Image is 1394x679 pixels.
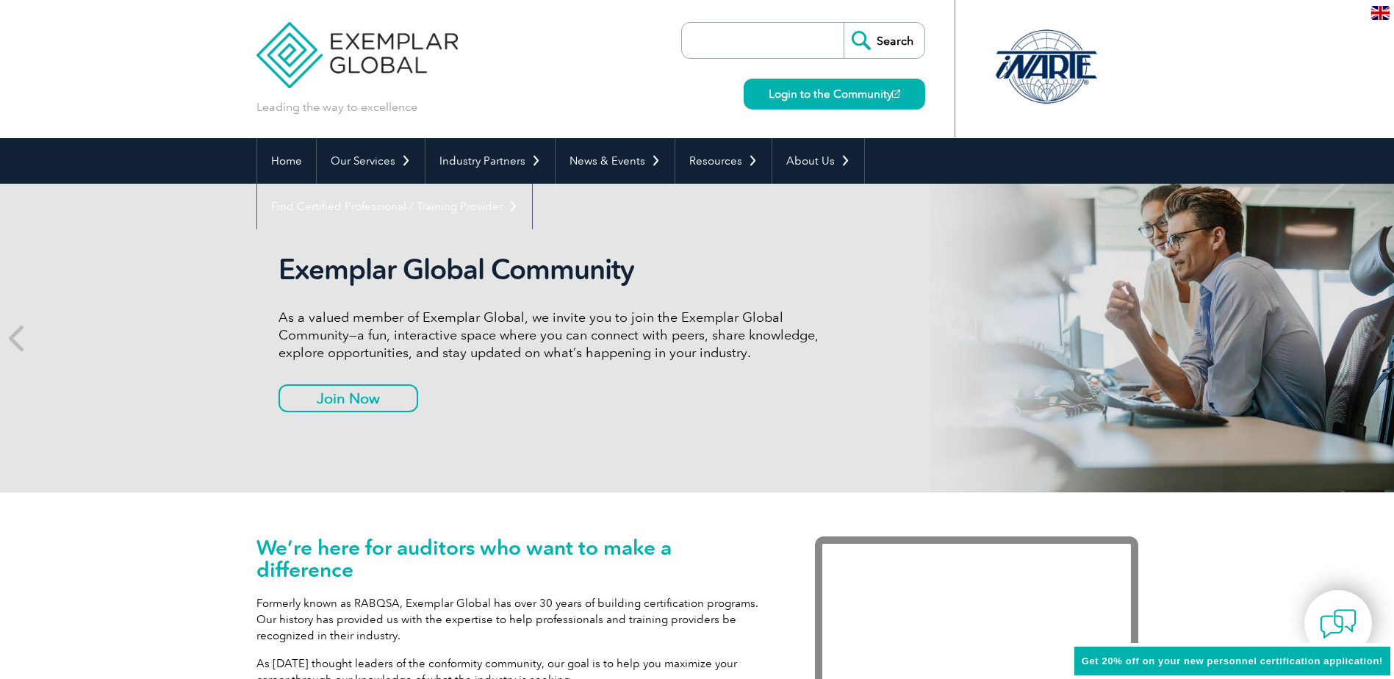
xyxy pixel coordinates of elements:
[675,138,772,184] a: Resources
[425,138,555,184] a: Industry Partners
[556,138,675,184] a: News & Events
[279,309,830,362] p: As a valued member of Exemplar Global, we invite you to join the Exemplar Global Community—a fun,...
[317,138,425,184] a: Our Services
[892,90,900,98] img: open_square.png
[256,595,771,644] p: Formerly known as RABQSA, Exemplar Global has over 30 years of building certification programs. O...
[257,184,532,229] a: Find Certified Professional / Training Provider
[256,99,417,115] p: Leading the way to excellence
[279,384,418,412] a: Join Now
[257,138,316,184] a: Home
[256,536,771,581] h1: We’re here for auditors who want to make a difference
[1371,6,1390,20] img: en
[1082,655,1383,667] span: Get 20% off on your new personnel certification application!
[772,138,864,184] a: About Us
[744,79,925,109] a: Login to the Community
[1320,606,1357,642] img: contact-chat.png
[279,253,830,287] h2: Exemplar Global Community
[844,23,924,58] input: Search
